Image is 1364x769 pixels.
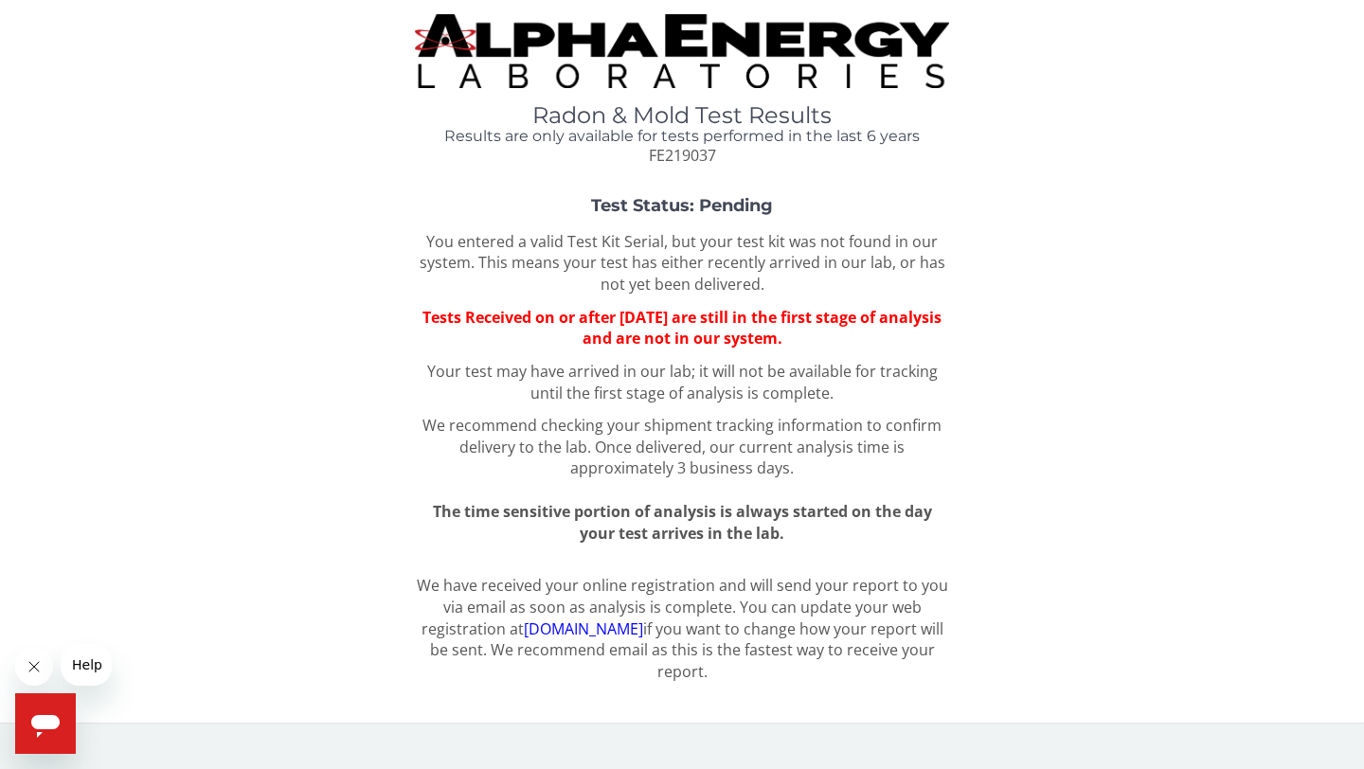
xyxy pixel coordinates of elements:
h1: Radon & Mold Test Results [415,103,949,128]
iframe: Message from company [61,644,112,686]
p: You entered a valid Test Kit Serial, but your test kit was not found in our system. This means yo... [415,231,949,296]
span: FE219037 [649,145,716,166]
h4: Results are only available for tests performed in the last 6 years [415,128,949,145]
p: We have received your online registration and will send your report to you via email as soon as a... [415,575,949,683]
strong: Test Status: Pending [591,195,773,216]
p: Your test may have arrived in our lab; it will not be available for tracking until the first stag... [415,361,949,404]
span: Once delivered, our current analysis time is approximately 3 business days. [570,437,905,479]
iframe: Button to launch messaging window [15,693,76,754]
img: TightCrop.jpg [415,14,949,88]
iframe: Close message [15,648,53,686]
a: [DOMAIN_NAME] [524,618,643,639]
span: Tests Received on or after [DATE] are still in the first stage of analysis and are not in our sys... [422,307,942,349]
span: We recommend checking your shipment tracking information to confirm delivery to the lab. [422,415,942,457]
span: The time sensitive portion of analysis is always started on the day your test arrives in the lab. [433,501,932,544]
